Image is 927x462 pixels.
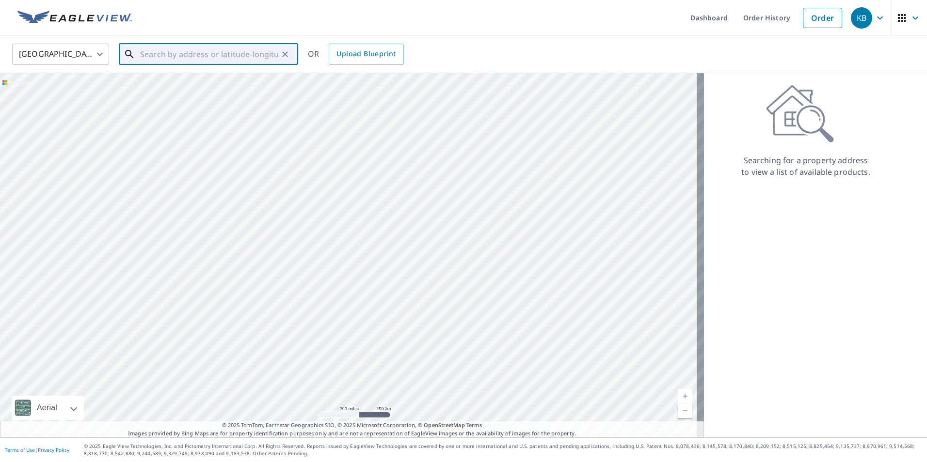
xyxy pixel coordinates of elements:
[84,443,922,457] p: © 2025 Eagle View Technologies, Inc. and Pictometry International Corp. All Rights Reserved. Repo...
[851,7,872,29] div: KB
[140,41,278,68] input: Search by address or latitude-longitude
[329,44,403,65] a: Upload Blueprint
[741,154,871,178] p: Searching for a property address to view a list of available products.
[466,421,482,429] a: Terms
[278,47,292,61] button: Clear
[678,403,692,418] a: Current Level 5, Zoom Out
[5,447,35,453] a: Terms of Use
[803,8,842,28] a: Order
[308,44,404,65] div: OR
[34,396,60,420] div: Aerial
[336,48,396,60] span: Upload Blueprint
[678,389,692,403] a: Current Level 5, Zoom In
[12,41,109,68] div: [GEOGRAPHIC_DATA]
[38,447,69,453] a: Privacy Policy
[5,447,69,453] p: |
[222,421,482,430] span: © 2025 TomTom, Earthstar Geographics SIO, © 2025 Microsoft Corporation, ©
[17,11,132,25] img: EV Logo
[12,396,84,420] div: Aerial
[424,421,464,429] a: OpenStreetMap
